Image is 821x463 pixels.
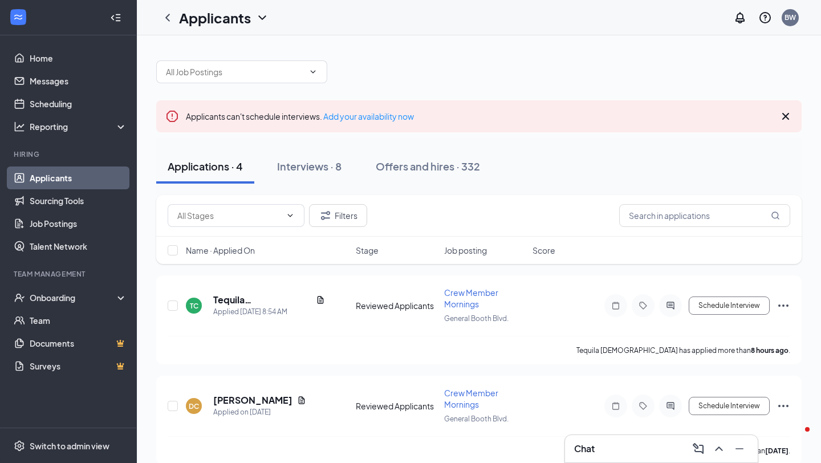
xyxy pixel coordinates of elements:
[30,212,127,235] a: Job Postings
[609,301,623,310] svg: Note
[785,13,796,22] div: BW
[30,355,127,377] a: SurveysCrown
[166,66,304,78] input: All Job Postings
[14,292,25,303] svg: UserCheck
[444,314,509,323] span: General Booth Blvd.
[30,92,127,115] a: Scheduling
[110,12,121,23] svg: Collapse
[730,440,749,458] button: Minimize
[277,159,342,173] div: Interviews · 8
[751,346,789,355] b: 8 hours ago
[30,166,127,189] a: Applicants
[255,11,269,25] svg: ChevronDown
[190,301,198,311] div: TC
[619,204,790,227] input: Search in applications
[30,309,127,332] a: Team
[30,235,127,258] a: Talent Network
[308,67,318,76] svg: ChevronDown
[376,159,480,173] div: Offers and hires · 332
[733,11,747,25] svg: Notifications
[297,396,306,405] svg: Document
[710,440,728,458] button: ChevronUp
[733,442,746,456] svg: Minimize
[286,211,295,220] svg: ChevronDown
[14,269,125,279] div: Team Management
[189,401,199,411] div: DC
[323,111,414,121] a: Add your availability now
[444,415,509,423] span: General Booth Blvd.
[444,287,498,309] span: Crew Member Mornings
[213,394,292,407] h5: [PERSON_NAME]
[765,446,789,455] b: [DATE]
[574,442,595,455] h3: Chat
[712,442,726,456] svg: ChevronUp
[30,440,109,452] div: Switch to admin view
[636,401,650,411] svg: Tag
[179,8,251,27] h1: Applicants
[13,11,24,23] svg: WorkstreamLogo
[30,70,127,92] a: Messages
[213,306,325,318] div: Applied [DATE] 8:54 AM
[319,209,332,222] svg: Filter
[14,440,25,452] svg: Settings
[758,11,772,25] svg: QuestionInfo
[356,245,379,256] span: Stage
[782,424,810,452] iframe: Intercom live chat
[186,111,414,121] span: Applicants can't schedule interviews.
[689,440,708,458] button: ComposeMessage
[30,189,127,212] a: Sourcing Tools
[576,346,790,355] p: Tequila [DEMOGRAPHIC_DATA] has applied more than .
[777,399,790,413] svg: Ellipses
[689,397,770,415] button: Schedule Interview
[30,47,127,70] a: Home
[636,301,650,310] svg: Tag
[168,159,243,173] div: Applications · 4
[186,245,255,256] span: Name · Applied On
[30,332,127,355] a: DocumentsCrown
[356,400,437,412] div: Reviewed Applicants
[213,407,306,418] div: Applied on [DATE]
[177,209,281,222] input: All Stages
[771,211,780,220] svg: MagnifyingGlass
[165,109,179,123] svg: Error
[444,245,487,256] span: Job posting
[309,204,367,227] button: Filter Filters
[664,401,677,411] svg: ActiveChat
[316,295,325,304] svg: Document
[14,121,25,132] svg: Analysis
[692,442,705,456] svg: ComposeMessage
[356,300,437,311] div: Reviewed Applicants
[533,245,555,256] span: Score
[30,121,128,132] div: Reporting
[30,292,117,303] div: Onboarding
[779,109,792,123] svg: Cross
[161,11,174,25] svg: ChevronLeft
[664,301,677,310] svg: ActiveChat
[444,388,498,409] span: Crew Member Mornings
[689,297,770,315] button: Schedule Interview
[213,294,311,306] h5: Tequila [DEMOGRAPHIC_DATA]
[777,299,790,312] svg: Ellipses
[609,401,623,411] svg: Note
[14,149,125,159] div: Hiring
